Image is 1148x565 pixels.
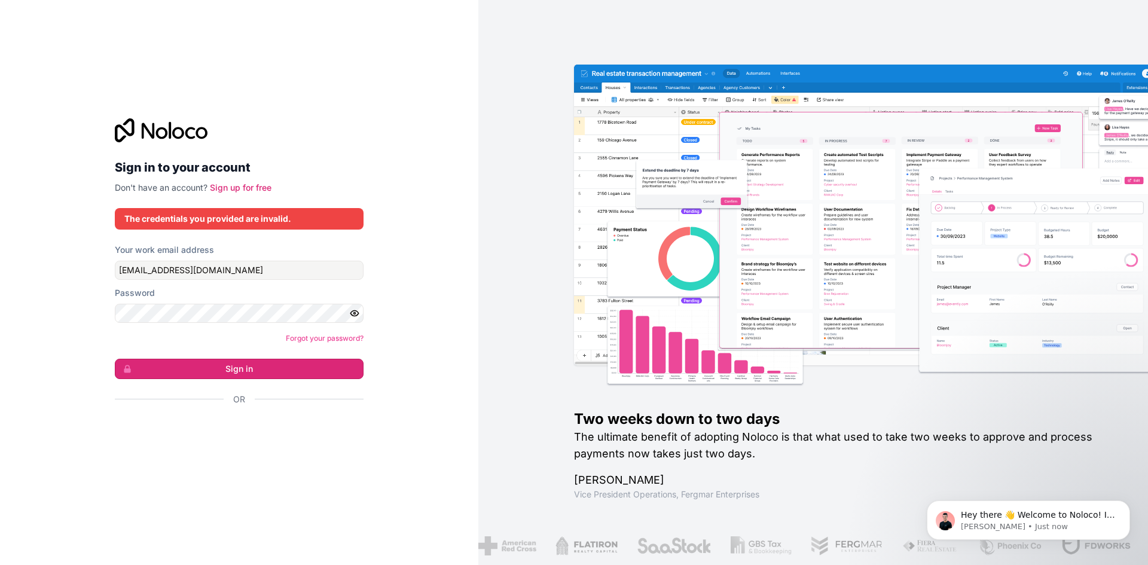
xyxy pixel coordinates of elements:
[574,488,1110,500] h1: Vice President Operations , Fergmar Enterprises
[115,182,207,193] span: Don't have an account?
[636,536,712,555] img: /assets/saastock-C6Zbiodz.png
[730,536,791,555] img: /assets/gbstax-C-GtDUiK.png
[124,213,354,225] div: The credentials you provided are invalid.
[233,393,245,405] span: Or
[210,182,271,193] a: Sign up for free
[115,261,364,280] input: Email address
[909,475,1148,559] iframe: Intercom notifications message
[286,334,364,343] a: Forgot your password?
[115,304,364,323] input: Password
[115,359,364,379] button: Sign in
[810,536,883,555] img: /assets/fergmar-CudnrXN5.png
[555,536,617,555] img: /assets/flatiron-C8eUkumj.png
[115,287,155,299] label: Password
[902,536,958,555] img: /assets/fiera-fwj2N5v4.png
[478,536,536,555] img: /assets/american-red-cross-BAupjrZR.png
[109,419,360,445] iframe: Sign in with Google Button
[574,472,1110,488] h1: [PERSON_NAME]
[574,410,1110,429] h1: Two weeks down to two days
[115,244,214,256] label: Your work email address
[574,429,1110,462] h2: The ultimate benefit of adopting Noloco is that what used to take two weeks to approve and proces...
[115,157,364,178] h2: Sign in to your account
